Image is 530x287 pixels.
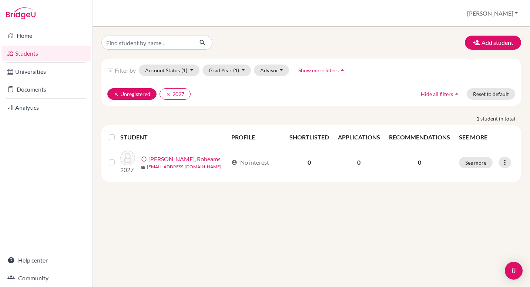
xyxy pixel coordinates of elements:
th: SHORTLISTED [285,128,333,146]
button: Show more filtersarrow_drop_up [292,65,352,76]
td: 0 [333,146,385,179]
div: No interest [231,158,269,167]
span: (1) [181,67,187,73]
a: Students [1,46,91,61]
i: clear [114,92,119,97]
span: Show more filters [298,67,339,73]
input: Find student by name... [101,36,193,50]
button: Hide all filtersarrow_drop_up [415,88,467,100]
button: clearUnregistered [107,88,157,100]
button: Account Status(1) [139,65,199,76]
a: Home [1,28,91,43]
i: filter_list [107,67,113,73]
a: Documents [1,82,91,97]
span: mail [141,165,145,169]
img: Bridge-U [6,7,36,19]
th: PROFILE [227,128,285,146]
a: [PERSON_NAME], Robeams [148,155,221,164]
strong: 1 [476,115,480,122]
span: (1) [233,67,239,73]
i: arrow_drop_up [453,90,460,98]
a: Analytics [1,100,91,115]
div: Open Intercom Messenger [505,262,523,280]
span: Hide all filters [421,91,453,97]
th: RECOMMENDATIONS [385,128,454,146]
i: clear [166,92,171,97]
button: See more [459,157,493,168]
p: 2027 [120,165,135,174]
i: arrow_drop_up [339,66,346,74]
span: Filter by [115,67,136,74]
span: student in total [480,115,521,122]
th: SEE MORE [454,128,518,146]
td: 0 [285,146,333,179]
button: [PERSON_NAME] [464,6,521,20]
a: [EMAIL_ADDRESS][DOMAIN_NAME] [147,164,221,170]
button: Reset to default [467,88,515,100]
a: Help center [1,253,91,268]
span: account_circle [231,159,237,165]
p: 0 [389,158,450,167]
button: clear2027 [160,88,191,100]
button: Grad Year(1) [202,65,251,76]
button: Add student [465,36,521,50]
a: Community [1,271,91,286]
img: Tanbergs, Robeams [120,151,135,165]
th: APPLICATIONS [333,128,385,146]
span: error_outline [141,156,148,162]
button: Advisor [254,65,289,76]
a: Universities [1,64,91,79]
th: STUDENT [120,128,227,146]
